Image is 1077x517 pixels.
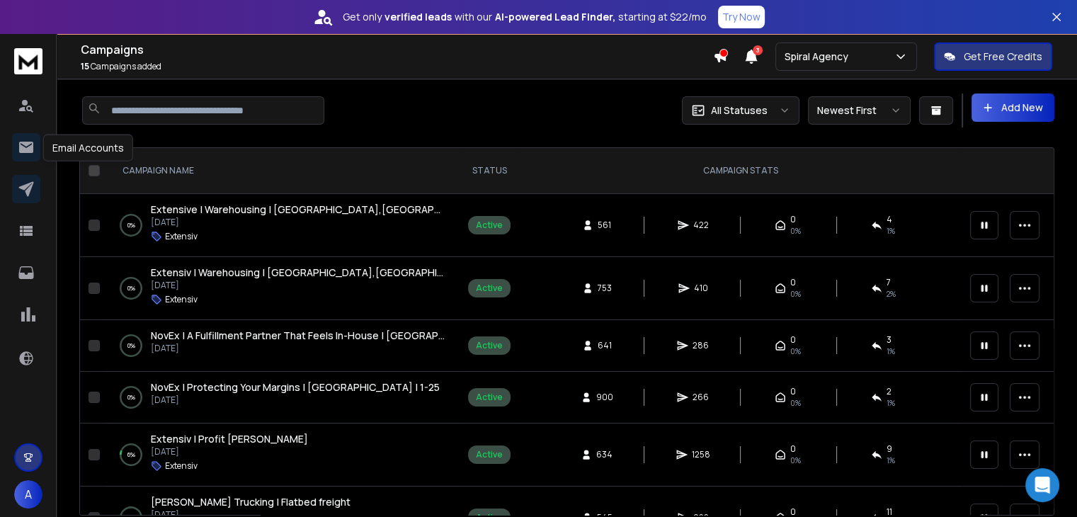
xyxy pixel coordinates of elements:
[151,329,445,343] a: NovEx | A Fulfillment Partner That Feels In-House | [GEOGRAPHIC_DATA] | 25-150
[151,432,308,445] span: Extensiv | Profit [PERSON_NAME]
[790,397,801,409] span: 0%
[81,41,713,58] h1: Campaigns
[43,135,133,161] div: Email Accounts
[151,280,445,291] p: [DATE]
[151,217,445,228] p: [DATE]
[151,495,351,509] span: [PERSON_NAME] Trucking | Flatbed freight
[808,96,911,125] button: Newest First
[887,277,891,288] span: 7
[476,220,503,231] div: Active
[127,281,135,295] p: 0 %
[106,320,460,372] td: 0%NovEx | A Fulfillment Partner That Feels In-House | [GEOGRAPHIC_DATA] | 25-150[DATE]
[151,343,445,354] p: [DATE]
[151,495,351,509] a: [PERSON_NAME] Trucking | Flatbed freight
[790,455,801,466] span: 0%
[790,386,796,397] span: 0
[14,48,42,74] img: logo
[934,42,1052,71] button: Get Free Credits
[165,294,198,305] p: Extensiv
[790,225,801,237] span: 0%
[753,45,763,55] span: 3
[887,225,895,237] span: 1 %
[711,103,768,118] p: All Statuses
[693,392,709,403] span: 266
[151,203,534,216] span: Extensive | Warehousing | [GEOGRAPHIC_DATA],[GEOGRAPHIC_DATA] | 100-200
[1025,468,1059,502] div: Open Intercom Messenger
[693,340,709,351] span: 286
[81,60,89,72] span: 15
[127,339,135,353] p: 0 %
[596,449,612,460] span: 634
[790,214,796,225] span: 0
[151,266,445,280] a: Extensiv | Warehousing | [GEOGRAPHIC_DATA],[GEOGRAPHIC_DATA] | 10-100
[718,6,765,28] button: Try Now
[887,346,895,357] span: 1 %
[694,283,708,294] span: 410
[106,194,460,257] td: 0%Extensive | Warehousing | [GEOGRAPHIC_DATA],[GEOGRAPHIC_DATA] | 100-200[DATE]Extensiv
[14,480,42,509] button: A
[151,266,520,279] span: Extensiv | Warehousing | [GEOGRAPHIC_DATA],[GEOGRAPHIC_DATA] | 10-100
[887,443,892,455] span: 9
[790,443,796,455] span: 0
[106,372,460,424] td: 0%NovEx | Protecting Your Margins | [GEOGRAPHIC_DATA] | 1-25[DATE]
[785,50,854,64] p: Spiral Agency
[165,231,198,242] p: Extensiv
[598,340,612,351] span: 641
[596,392,613,403] span: 900
[151,329,530,342] span: NovEx | A Fulfillment Partner That Feels In-House | [GEOGRAPHIC_DATA] | 25-150
[790,346,801,357] span: 0%
[343,10,707,24] p: Get only with our starting at $22/mo
[964,50,1042,64] p: Get Free Credits
[384,10,452,24] strong: verified leads
[598,220,612,231] span: 561
[887,214,892,225] span: 4
[81,61,713,72] p: Campaigns added
[151,432,308,446] a: Extensiv | Profit [PERSON_NAME]
[971,93,1054,122] button: Add New
[693,220,709,231] span: 422
[790,288,801,300] span: 0%
[165,460,198,472] p: Extensiv
[127,218,135,232] p: 0 %
[151,203,445,217] a: Extensive | Warehousing | [GEOGRAPHIC_DATA],[GEOGRAPHIC_DATA] | 100-200
[519,148,962,194] th: CAMPAIGN STATS
[790,334,796,346] span: 0
[887,288,896,300] span: 2 %
[495,10,615,24] strong: AI-powered Lead Finder,
[151,446,308,458] p: [DATE]
[106,257,460,320] td: 0%Extensiv | Warehousing | [GEOGRAPHIC_DATA],[GEOGRAPHIC_DATA] | 10-100[DATE]Extensiv
[151,394,440,406] p: [DATE]
[598,283,612,294] span: 753
[106,424,460,487] td: 6%Extensiv | Profit [PERSON_NAME][DATE]Extensiv
[476,283,503,294] div: Active
[887,455,895,466] span: 1 %
[476,449,503,460] div: Active
[127,448,135,462] p: 6 %
[127,390,135,404] p: 0 %
[476,392,503,403] div: Active
[476,340,503,351] div: Active
[887,386,891,397] span: 2
[722,10,760,24] p: Try Now
[692,449,710,460] span: 1258
[887,334,891,346] span: 3
[887,397,895,409] span: 1 %
[106,148,460,194] th: CAMPAIGN NAME
[151,380,440,394] a: NovEx | Protecting Your Margins | [GEOGRAPHIC_DATA] | 1-25
[790,277,796,288] span: 0
[460,148,519,194] th: STATUS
